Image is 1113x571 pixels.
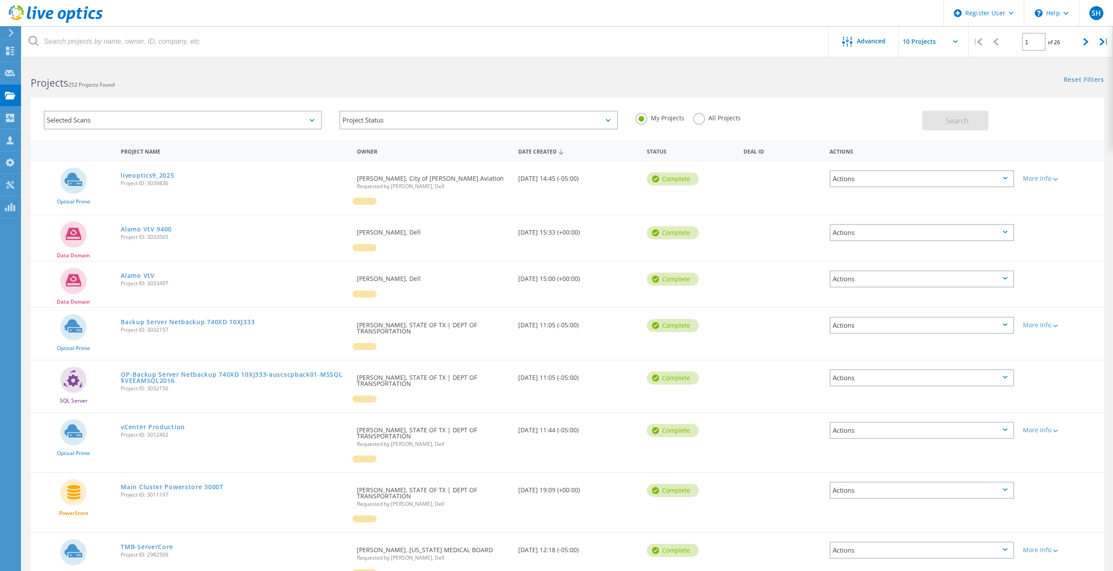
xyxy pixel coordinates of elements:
[357,555,509,560] span: Requested by [PERSON_NAME], Dell
[121,484,223,490] a: Main Cluster Powerstore 3000T
[352,143,513,159] div: Owner
[339,111,618,130] div: Project Status
[352,215,513,244] div: [PERSON_NAME], Dell
[969,26,987,57] div: |
[60,398,87,403] span: SQL Server
[59,511,88,516] span: PowerStore
[514,361,643,389] div: [DATE] 11:05 (-05:00)
[1023,427,1100,433] div: More Info
[31,76,68,90] b: Projects
[357,441,509,447] span: Requested by [PERSON_NAME], Dell
[116,143,352,159] div: Project Name
[830,224,1014,241] div: Actions
[922,111,988,130] button: Search
[121,235,348,240] span: Project ID: 3033565
[1092,10,1101,17] span: SH
[121,226,172,232] a: Alamo VtV 9400
[647,424,699,437] div: Complete
[9,18,103,25] a: Live Optics Dashboard
[352,413,513,455] div: [PERSON_NAME], STATE OF TX | DEPT OF TRANSPORTATION
[121,273,154,279] a: Alamo VtV
[121,386,348,391] span: Project ID: 3032156
[635,113,684,121] label: My Projects
[647,172,699,186] div: Complete
[121,492,348,497] span: Project ID: 3011197
[739,143,825,159] div: Deal Id
[121,281,348,286] span: Project ID: 3033497
[121,424,185,430] a: vCenter Production
[121,327,348,333] span: Project ID: 3032157
[830,482,1014,499] div: Actions
[121,432,348,438] span: Project ID: 3012402
[352,262,513,291] div: [PERSON_NAME], Dell
[647,484,699,497] div: Complete
[693,113,741,121] label: All Projects
[352,473,513,515] div: [PERSON_NAME], STATE OF TX | DEPT OF TRANSPORTATION
[57,346,90,351] span: Optical Prime
[1064,77,1104,84] a: Reset Filters
[57,451,90,456] span: Optical Prime
[825,143,1019,159] div: Actions
[57,199,90,204] span: Optical Prime
[57,299,90,305] span: Data Domain
[830,369,1014,386] div: Actions
[830,170,1014,187] div: Actions
[352,533,513,569] div: [PERSON_NAME], [US_STATE] MEDICAL BOARD
[1023,175,1100,182] div: More Info
[121,172,174,179] a: liveoptics9_2025
[830,270,1014,287] div: Actions
[1035,9,1043,17] svg: \n
[830,317,1014,334] div: Actions
[647,544,699,557] div: Complete
[352,161,513,198] div: [PERSON_NAME], City of [PERSON_NAME] Aviation
[857,38,886,44] span: Advanced
[1023,322,1100,328] div: More Info
[514,161,643,190] div: [DATE] 14:45 (-05:00)
[1095,26,1113,57] div: |
[44,111,322,130] div: Selected Scans
[352,361,513,396] div: [PERSON_NAME], STATE OF TX | DEPT OF TRANSPORTATION
[22,26,829,57] input: Search projects by name, owner, ID, company, etc
[357,184,509,189] span: Requested by [PERSON_NAME], Dell
[642,143,739,159] div: Status
[514,215,643,244] div: [DATE] 15:33 (+00:00)
[352,308,513,343] div: [PERSON_NAME], STATE OF TX | DEPT OF TRANSPORTATION
[514,413,643,442] div: [DATE] 11:44 (-05:00)
[1048,39,1060,46] span: of 26
[514,533,643,562] div: [DATE] 12:18 (-05:00)
[121,371,348,384] a: OP-Backup Server Netbackup 740XD 10XJ333-auscscpback01-MSSQL$VEEAMSQL2016
[514,143,643,159] div: Date Created
[357,501,509,507] span: Requested by [PERSON_NAME], Dell
[830,542,1014,559] div: Actions
[121,319,255,325] a: Backup Server Netbackup 740XD 10XJ333
[121,181,348,186] span: Project ID: 3039836
[1023,547,1100,553] div: More Info
[830,422,1014,439] div: Actions
[647,319,699,332] div: Complete
[647,273,699,286] div: Complete
[68,81,115,88] span: 252 Projects Found
[514,262,643,291] div: [DATE] 15:00 (+00:00)
[946,116,969,126] span: Search
[647,371,699,385] div: Complete
[121,544,173,550] a: TMB-ServerCore
[514,473,643,502] div: [DATE] 19:09 (+00:00)
[57,253,90,258] span: Data Domain
[514,308,643,337] div: [DATE] 11:05 (-05:00)
[647,226,699,239] div: Complete
[121,552,348,557] span: Project ID: 2982509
